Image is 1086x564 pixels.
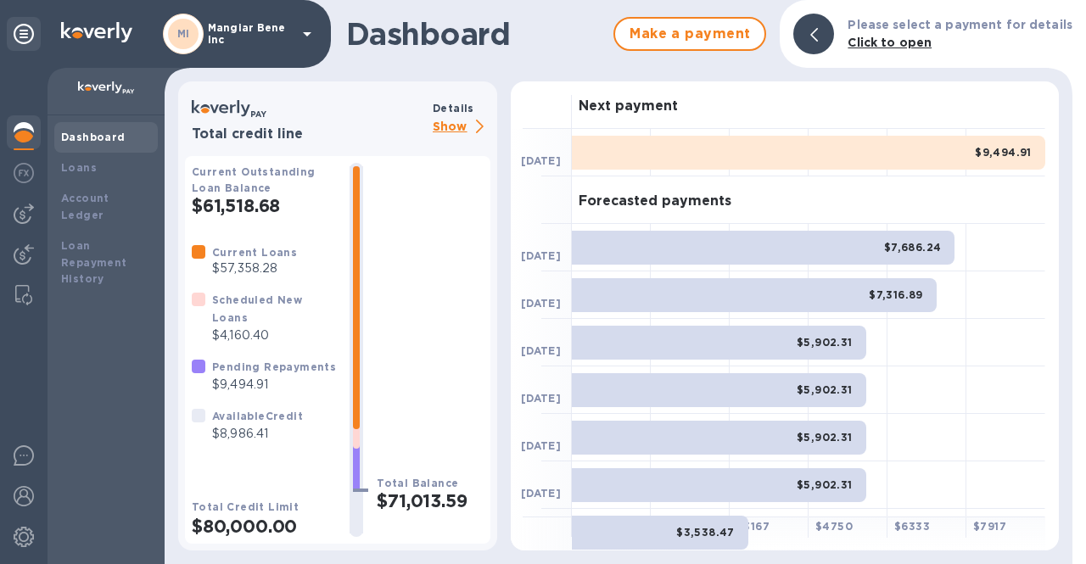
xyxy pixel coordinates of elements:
b: Total Credit Limit [192,500,299,513]
p: $57,358.28 [212,260,297,277]
span: Make a payment [629,24,751,44]
b: [DATE] [521,392,561,405]
h3: Total credit line [192,126,426,142]
h3: Next payment [579,98,678,114]
b: [DATE] [521,439,561,452]
b: $7,316.89 [869,288,923,301]
h2: $71,013.59 [377,490,484,511]
b: MI [177,27,190,40]
b: [DATE] [521,297,561,310]
b: $5,902.31 [797,336,853,349]
b: $5,902.31 [797,478,853,491]
h2: $80,000.00 [192,516,336,537]
b: $ 4750 [815,520,853,533]
b: $3,538.47 [676,526,735,539]
h3: Forecasted payments [579,193,731,209]
p: $4,160.40 [212,327,336,344]
b: [DATE] [521,249,561,262]
b: Current Outstanding Loan Balance [192,165,316,194]
p: $8,986.41 [212,425,303,443]
b: Available Credit [212,410,303,422]
p: Show [433,117,490,138]
b: $ 3167 [736,520,770,533]
b: Account Ledger [61,192,109,221]
p: $9,494.91 [212,376,336,394]
img: Logo [61,22,132,42]
b: [DATE] [521,344,561,357]
h1: Dashboard [346,16,605,52]
b: [DATE] [521,154,561,167]
b: $5,902.31 [797,431,853,444]
b: Click to open [848,36,932,49]
button: Make a payment [613,17,766,51]
b: Please select a payment for details [848,18,1072,31]
img: Foreign exchange [14,163,34,183]
b: Scheduled New Loans [212,293,302,324]
b: Current Loans [212,246,297,259]
b: Loans [61,161,97,174]
b: $ 7917 [973,520,1006,533]
div: Unpin categories [7,17,41,51]
b: $ 6333 [894,520,930,533]
b: [DATE] [521,487,561,500]
b: Loan Repayment History [61,239,127,286]
h2: $61,518.68 [192,195,336,216]
b: Details [433,102,474,114]
p: Mangiar Bene inc [208,22,293,46]
b: Total Balance [377,477,458,489]
b: $9,494.91 [975,146,1032,159]
b: Dashboard [61,131,126,143]
b: $5,902.31 [797,383,853,396]
b: $7,686.24 [884,241,942,254]
b: Pending Repayments [212,360,336,373]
